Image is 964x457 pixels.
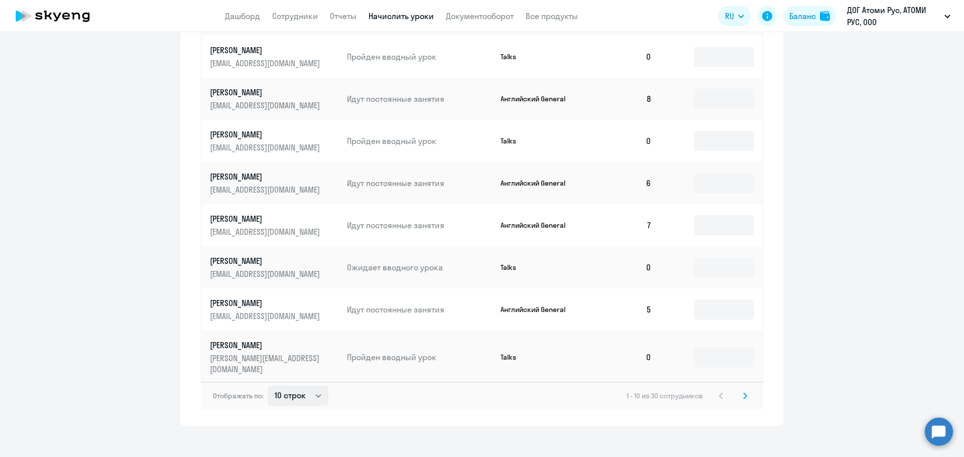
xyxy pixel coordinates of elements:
[210,311,322,322] p: [EMAIL_ADDRESS][DOMAIN_NAME]
[589,78,660,120] td: 8
[842,4,955,28] button: ДОГ Атоми Рус, АТОМИ РУС, ООО
[589,36,660,78] td: 0
[210,45,339,69] a: [PERSON_NAME][EMAIL_ADDRESS][DOMAIN_NAME]
[347,304,493,315] p: Идут постоянные занятия
[589,331,660,384] td: 0
[210,213,322,224] p: [PERSON_NAME]
[210,171,339,195] a: [PERSON_NAME][EMAIL_ADDRESS][DOMAIN_NAME]
[210,297,339,322] a: [PERSON_NAME][EMAIL_ADDRESS][DOMAIN_NAME]
[210,58,322,69] p: [EMAIL_ADDRESS][DOMAIN_NAME]
[210,353,322,375] p: [PERSON_NAME][EMAIL_ADDRESS][DOMAIN_NAME]
[501,52,576,61] p: Talks
[347,93,493,104] p: Идут постоянные занятия
[210,45,322,56] p: [PERSON_NAME]
[725,10,734,22] span: RU
[210,87,322,98] p: [PERSON_NAME]
[210,255,322,266] p: [PERSON_NAME]
[347,352,493,363] p: Пройден вводный урок
[347,220,493,231] p: Идут постоянные занятия
[210,226,322,237] p: [EMAIL_ADDRESS][DOMAIN_NAME]
[210,129,339,153] a: [PERSON_NAME][EMAIL_ADDRESS][DOMAIN_NAME]
[501,94,576,103] p: Английский General
[589,162,660,204] td: 6
[210,184,322,195] p: [EMAIL_ADDRESS][DOMAIN_NAME]
[210,268,322,279] p: [EMAIL_ADDRESS][DOMAIN_NAME]
[272,11,318,21] a: Сотрудники
[718,6,751,26] button: RU
[589,204,660,246] td: 7
[501,221,576,230] p: Английский General
[347,178,493,189] p: Идут постоянные занятия
[820,11,830,21] img: balance
[627,391,703,400] span: 1 - 10 из 30 сотрудников
[347,262,493,273] p: Ожидает вводного урока
[783,6,836,26] button: Балансbalance
[501,179,576,188] p: Английский General
[501,305,576,314] p: Английский General
[789,10,816,22] div: Баланс
[501,263,576,272] p: Talks
[210,297,322,309] p: [PERSON_NAME]
[225,11,260,21] a: Дашборд
[589,120,660,162] td: 0
[589,246,660,288] td: 0
[210,213,339,237] a: [PERSON_NAME][EMAIL_ADDRESS][DOMAIN_NAME]
[210,255,339,279] a: [PERSON_NAME][EMAIL_ADDRESS][DOMAIN_NAME]
[210,87,339,111] a: [PERSON_NAME][EMAIL_ADDRESS][DOMAIN_NAME]
[501,353,576,362] p: Talks
[210,171,322,182] p: [PERSON_NAME]
[210,340,322,351] p: [PERSON_NAME]
[347,135,493,146] p: Пройден вводный урок
[501,136,576,145] p: Talks
[347,51,493,62] p: Пройден вводный урок
[847,4,940,28] p: ДОГ Атоми Рус, АТОМИ РУС, ООО
[210,129,322,140] p: [PERSON_NAME]
[446,11,514,21] a: Документооборот
[589,288,660,331] td: 5
[210,142,322,153] p: [EMAIL_ADDRESS][DOMAIN_NAME]
[210,340,339,375] a: [PERSON_NAME][PERSON_NAME][EMAIL_ADDRESS][DOMAIN_NAME]
[210,100,322,111] p: [EMAIL_ADDRESS][DOMAIN_NAME]
[213,391,264,400] span: Отображать по:
[330,11,356,21] a: Отчеты
[369,11,434,21] a: Начислить уроки
[526,11,578,21] a: Все продукты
